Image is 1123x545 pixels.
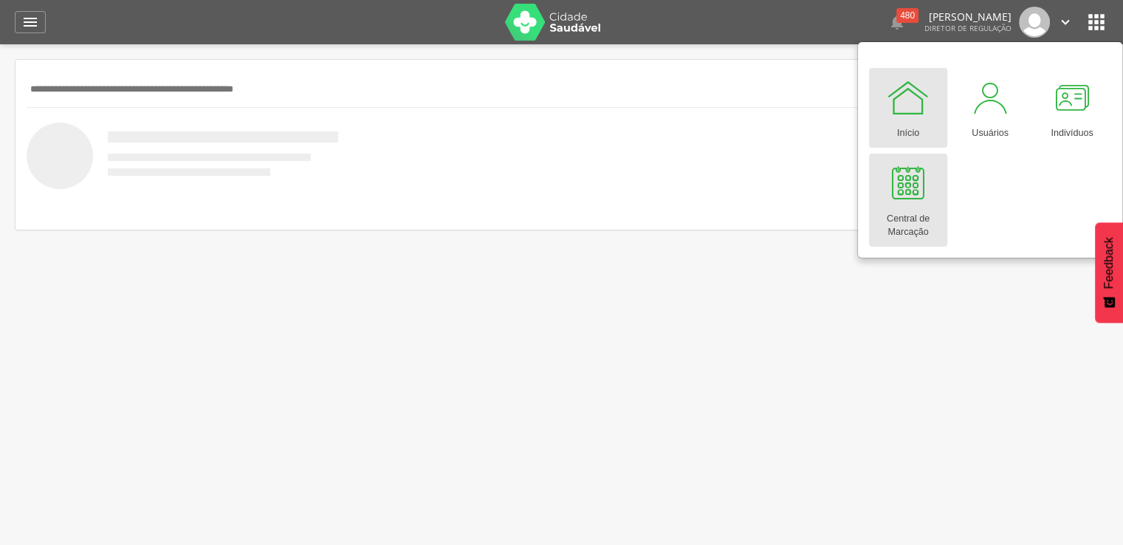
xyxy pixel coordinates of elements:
[888,13,906,31] i: 
[951,68,1029,148] a: Usuários
[1033,68,1111,148] a: Indivíduos
[924,23,1012,33] span: Diretor de regulação
[1095,222,1123,323] button: Feedback - Mostrar pesquisa
[1057,7,1074,38] a: 
[1085,10,1108,34] i: 
[896,8,918,23] div: 480
[21,13,39,31] i: 
[15,11,46,33] a: 
[869,154,947,247] a: Central de Marcação
[924,12,1012,22] p: [PERSON_NAME]
[1102,237,1116,289] span: Feedback
[1057,14,1074,30] i: 
[888,7,906,38] a:  480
